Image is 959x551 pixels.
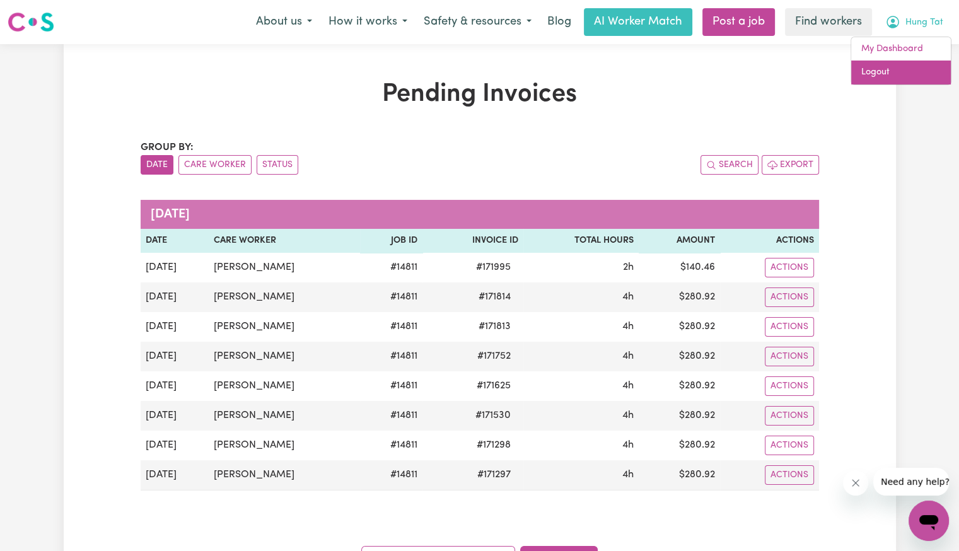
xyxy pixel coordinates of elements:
th: Total Hours [523,229,639,253]
td: # 14811 [360,431,422,460]
span: # 171625 [469,378,518,393]
th: Date [141,229,209,253]
th: Invoice ID [422,229,523,253]
a: My Dashboard [851,37,951,61]
span: 4 hours [622,292,634,302]
button: How it works [320,9,416,35]
td: # 14811 [360,371,422,401]
button: Search [700,155,758,175]
button: Actions [765,376,814,396]
span: 4 hours [622,440,634,450]
caption: [DATE] [141,200,819,229]
span: Need any help? [8,9,76,19]
td: $ 140.46 [639,253,719,282]
span: 4 hours [622,381,634,391]
td: $ 280.92 [639,342,719,371]
td: [PERSON_NAME] [209,401,360,431]
td: [DATE] [141,312,209,342]
button: Actions [765,465,814,485]
td: [DATE] [141,282,209,312]
td: [DATE] [141,460,209,490]
span: 4 hours [622,470,634,480]
span: 4 hours [622,410,634,420]
span: # 171297 [470,467,518,482]
button: sort invoices by care worker [178,155,252,175]
span: # 171814 [471,289,518,304]
span: # 171995 [468,260,518,275]
a: AI Worker Match [584,8,692,36]
td: $ 280.92 [639,282,719,312]
td: $ 280.92 [639,460,719,490]
td: $ 280.92 [639,401,719,431]
td: [PERSON_NAME] [209,460,360,490]
td: [PERSON_NAME] [209,312,360,342]
button: About us [248,9,320,35]
th: Job ID [360,229,422,253]
td: [PERSON_NAME] [209,431,360,460]
img: Careseekers logo [8,11,54,33]
td: [PERSON_NAME] [209,282,360,312]
td: [DATE] [141,253,209,282]
button: Actions [765,317,814,337]
span: 4 hours [622,351,634,361]
td: # 14811 [360,253,422,282]
td: # 14811 [360,460,422,490]
span: # 171530 [468,408,518,423]
td: # 14811 [360,401,422,431]
td: $ 280.92 [639,312,719,342]
iframe: Close message [843,470,868,496]
td: [DATE] [141,371,209,401]
button: Actions [765,258,814,277]
span: 2 hours [623,262,634,272]
iframe: Message from company [873,468,949,496]
button: Actions [765,287,814,307]
span: 4 hours [622,322,634,332]
th: Amount [639,229,719,253]
button: sort invoices by date [141,155,173,175]
th: Care Worker [209,229,360,253]
span: Group by: [141,142,194,153]
td: # 14811 [360,282,422,312]
td: [PERSON_NAME] [209,371,360,401]
a: Careseekers logo [8,8,54,37]
button: Safety & resources [416,9,540,35]
th: Actions [720,229,819,253]
a: Blog [540,8,579,36]
button: Actions [765,347,814,366]
div: My Account [851,37,951,85]
span: Hung Tat [905,16,943,30]
span: # 171813 [471,319,518,334]
span: # 171298 [469,438,518,453]
button: Actions [765,406,814,426]
a: Find workers [785,8,872,36]
td: # 14811 [360,342,422,371]
td: [PERSON_NAME] [209,253,360,282]
span: # 171752 [470,349,518,364]
td: [PERSON_NAME] [209,342,360,371]
td: $ 280.92 [639,431,719,460]
a: Post a job [702,8,775,36]
td: # 14811 [360,312,422,342]
button: Export [762,155,819,175]
td: [DATE] [141,342,209,371]
iframe: Button to launch messaging window [909,501,949,541]
button: My Account [877,9,951,35]
td: [DATE] [141,401,209,431]
td: $ 280.92 [639,371,719,401]
h1: Pending Invoices [141,79,819,110]
td: [DATE] [141,431,209,460]
a: Logout [851,61,951,84]
button: sort invoices by paid status [257,155,298,175]
button: Actions [765,436,814,455]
